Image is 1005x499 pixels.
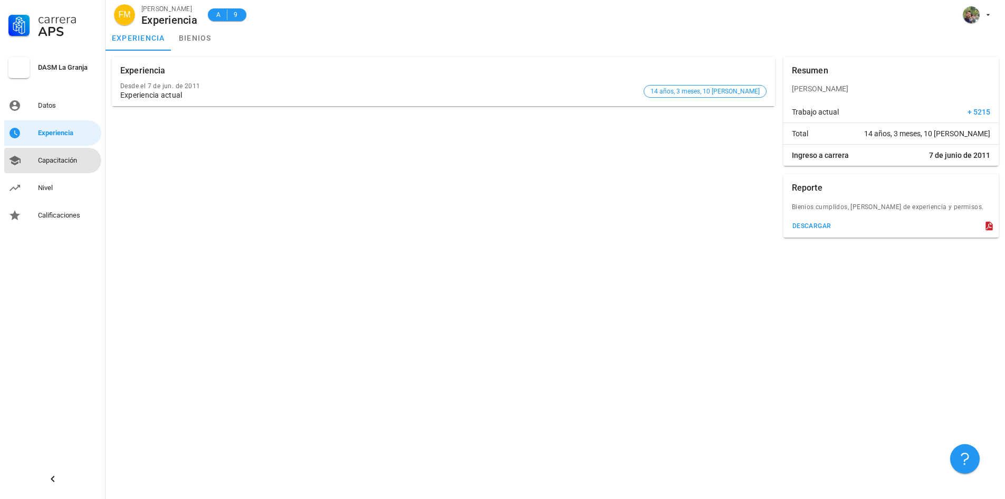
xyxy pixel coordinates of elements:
[141,14,197,26] div: Experiencia
[788,219,836,233] button: descargar
[4,203,101,228] a: Calificaciones
[929,150,990,161] span: 7 de junio de 2011
[38,101,97,110] div: Datos
[864,128,990,139] span: 14 años, 3 meses, 10 [PERSON_NAME]
[38,63,97,72] div: DASM La Granja
[783,202,999,219] div: Bienios cumplidos, [PERSON_NAME] de experiencia y permisos.
[120,82,639,90] div: Desde el 7 de jun. de 2011
[792,107,839,117] span: Trabajo actual
[792,57,828,84] div: Resumen
[4,148,101,173] a: Capacitación
[214,10,223,20] span: A
[968,107,990,117] span: + 5215
[38,129,97,137] div: Experiencia
[120,57,166,84] div: Experiencia
[38,25,97,38] div: APS
[38,13,97,25] div: Carrera
[792,150,849,161] span: Ingreso a carrera
[38,184,97,192] div: Nivel
[118,4,130,25] span: FM
[792,174,822,202] div: Reporte
[106,25,171,51] a: experiencia
[650,86,760,97] span: 14 años, 3 meses, 10 [PERSON_NAME]
[4,175,101,201] a: Nivel
[4,93,101,118] a: Datos
[963,6,980,23] div: avatar
[38,156,97,165] div: Capacitación
[792,128,808,139] span: Total
[4,120,101,146] a: Experiencia
[171,25,219,51] a: bienios
[114,4,135,25] div: avatar
[120,91,639,100] div: Experiencia actual
[141,4,197,14] div: [PERSON_NAME]
[232,10,240,20] span: 9
[38,211,97,220] div: Calificaciones
[792,222,831,230] div: descargar
[783,76,999,101] div: [PERSON_NAME]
